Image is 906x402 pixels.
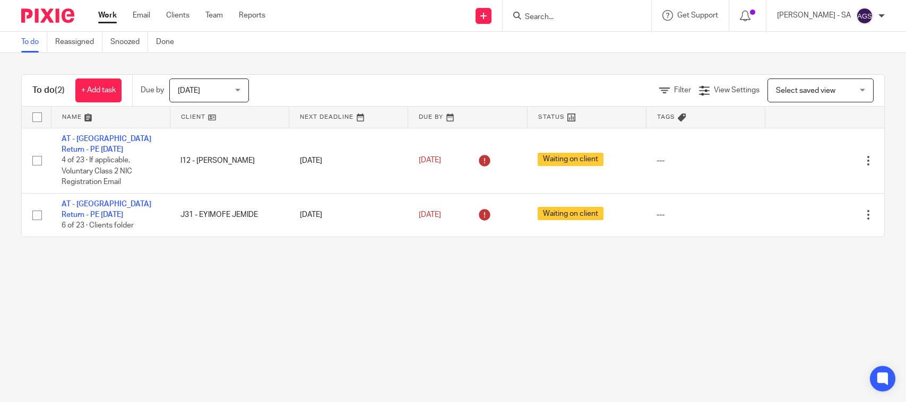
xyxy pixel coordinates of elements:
[538,153,603,166] span: Waiting on client
[141,85,164,95] p: Due by
[777,10,851,21] p: [PERSON_NAME] - SA
[856,7,873,24] img: svg%3E
[657,209,754,220] div: ---
[677,12,718,19] span: Get Support
[55,32,102,53] a: Reassigned
[21,8,74,23] img: Pixie
[776,87,835,94] span: Select saved view
[657,114,675,120] span: Tags
[75,78,122,102] a: + Add task
[419,211,441,219] span: [DATE]
[55,86,65,94] span: (2)
[524,13,619,22] input: Search
[714,86,760,94] span: View Settings
[62,200,151,219] a: AT - [GEOGRAPHIC_DATA] Return - PE [DATE]
[419,156,441,164] span: [DATE]
[110,32,148,53] a: Snoozed
[32,85,65,96] h1: To do
[289,128,408,193] td: [DATE]
[62,222,134,230] span: 6 of 23 · Clients folder
[133,10,150,21] a: Email
[156,32,182,53] a: Done
[657,155,754,166] div: ---
[178,87,200,94] span: [DATE]
[205,10,223,21] a: Team
[170,193,289,237] td: J31 - EYIMOFE JEMIDE
[170,128,289,193] td: I12 - [PERSON_NAME]
[674,86,691,94] span: Filter
[166,10,189,21] a: Clients
[538,207,603,220] span: Waiting on client
[239,10,265,21] a: Reports
[289,193,408,237] td: [DATE]
[62,156,132,186] span: 4 of 23 · If applicable, Voluntary Class 2 NIC Registration Email
[62,135,151,153] a: AT - [GEOGRAPHIC_DATA] Return - PE [DATE]
[98,10,117,21] a: Work
[21,32,47,53] a: To do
